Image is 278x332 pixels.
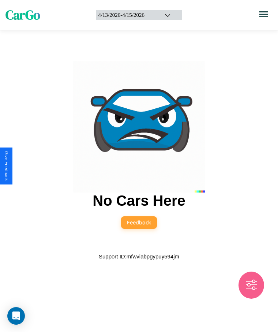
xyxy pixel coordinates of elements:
img: car [73,61,205,193]
div: 4 / 13 / 2026 - 4 / 15 / 2026 [98,12,155,18]
div: Open Intercom Messenger [7,307,25,325]
span: CarGo [5,6,40,24]
div: Give Feedback [4,151,9,181]
button: Feedback [121,216,157,229]
p: Support ID: mfwviabpgypuy594jm [99,251,179,261]
h2: No Cars Here [93,193,185,209]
